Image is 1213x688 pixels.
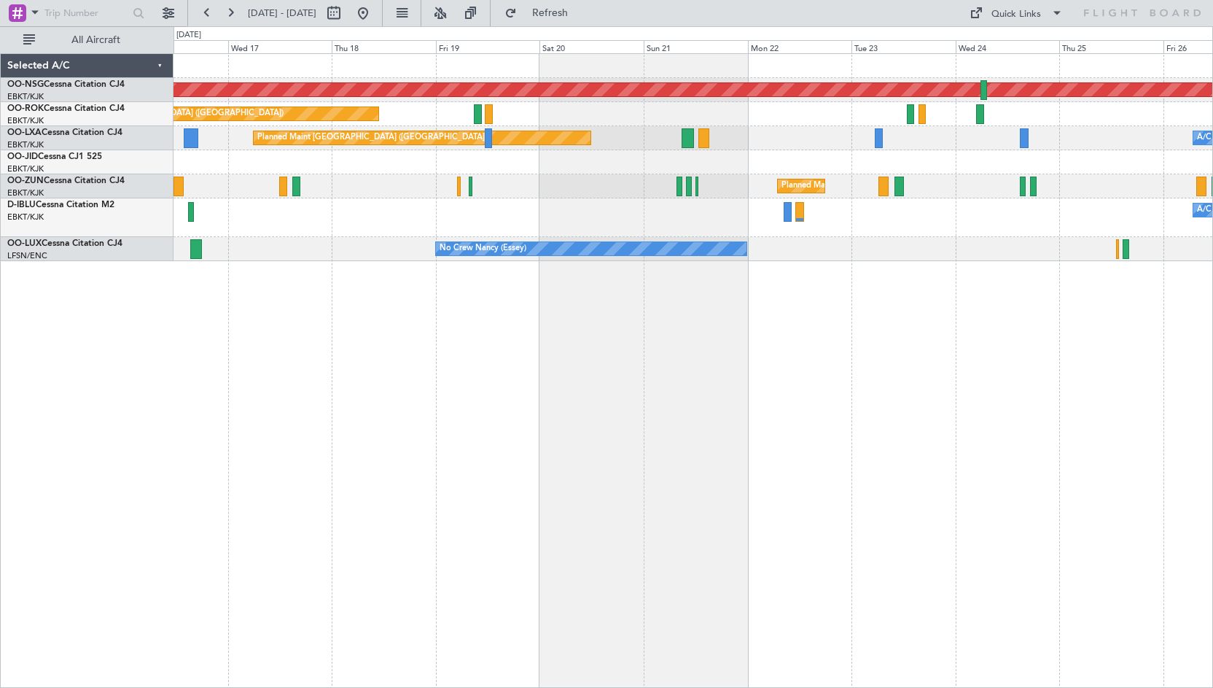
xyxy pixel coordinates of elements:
span: OO-JID [7,152,38,161]
div: Sun 21 [644,40,748,53]
div: No Crew Nancy (Essey) [440,238,526,260]
div: Planned Maint Kortrijk-[GEOGRAPHIC_DATA] [781,175,951,197]
span: Refresh [520,8,581,18]
button: Quick Links [962,1,1070,25]
a: OO-NSGCessna Citation CJ4 [7,80,125,89]
span: OO-LUX [7,239,42,248]
a: EBKT/KJK [7,163,44,174]
a: OO-ZUNCessna Citation CJ4 [7,177,125,185]
button: Refresh [498,1,585,25]
div: Wed 17 [228,40,332,53]
span: OO-ZUN [7,177,44,185]
div: Thu 25 [1059,40,1163,53]
a: OO-ROKCessna Citation CJ4 [7,104,125,113]
div: Quick Links [991,7,1041,22]
div: Fri 19 [436,40,540,53]
span: [DATE] - [DATE] [248,7,316,20]
span: OO-NSG [7,80,44,89]
span: OO-ROK [7,104,44,113]
span: All Aircraft [38,35,154,45]
div: Wed 24 [956,40,1060,53]
div: Thu 18 [332,40,436,53]
div: Tue 16 [124,40,228,53]
div: Sat 20 [539,40,644,53]
button: All Aircraft [16,28,158,52]
a: OO-LXACessna Citation CJ4 [7,128,122,137]
a: LFSN/ENC [7,250,47,261]
a: OO-LUXCessna Citation CJ4 [7,239,122,248]
div: Mon 22 [748,40,852,53]
a: EBKT/KJK [7,91,44,102]
input: Trip Number [44,2,128,24]
span: D-IBLU [7,201,36,209]
a: D-IBLUCessna Citation M2 [7,201,114,209]
div: Planned Maint [GEOGRAPHIC_DATA] ([GEOGRAPHIC_DATA]) [257,127,487,149]
a: EBKT/KJK [7,139,44,150]
a: EBKT/KJK [7,212,44,223]
div: [DATE] [176,29,201,42]
a: OO-JIDCessna CJ1 525 [7,152,102,161]
a: EBKT/KJK [7,188,44,198]
div: Tue 23 [851,40,956,53]
span: OO-LXA [7,128,42,137]
a: EBKT/KJK [7,115,44,126]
